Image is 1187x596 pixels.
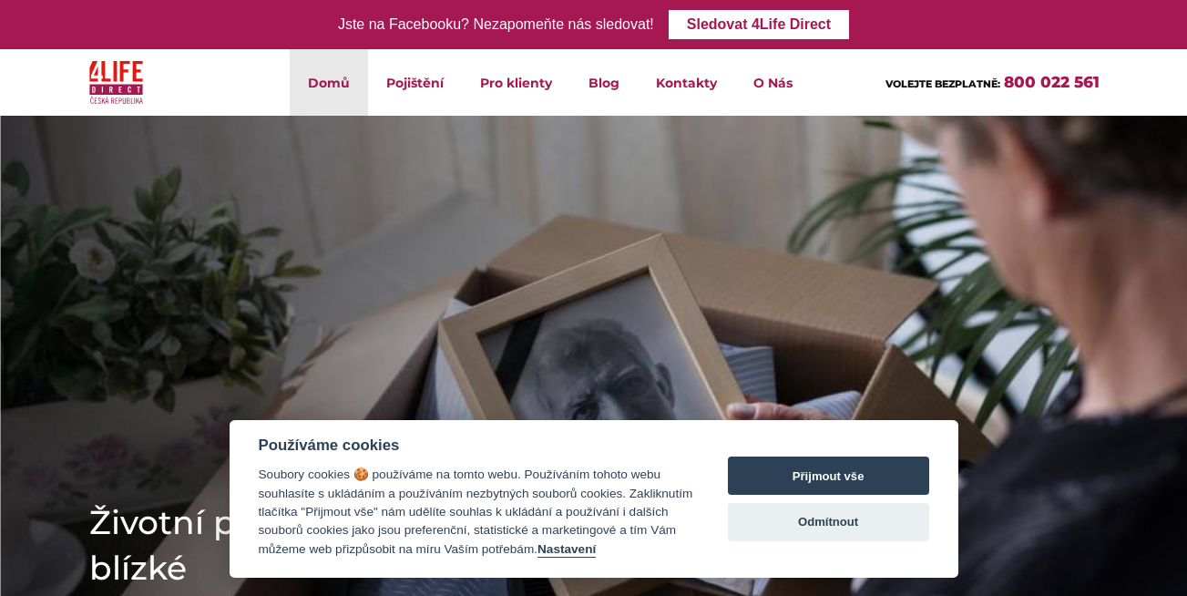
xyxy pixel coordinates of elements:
button: Odmítnout [728,503,929,541]
a: Domů [290,49,368,116]
a: Kontakty [638,49,735,116]
button: Nastavení [537,542,596,558]
div: Používáme cookies [259,437,693,455]
h1: Životní pojištění Jistota pro mé blízké [89,499,636,591]
button: Přijmout vše [728,457,929,495]
div: Jste na Facebooku? Nezapomeňte nás sledovat! [338,12,654,38]
a: 800 022 561 [1004,73,1100,91]
span: VOLEJTE BEZPLATNĚ: [885,77,1000,90]
img: 4Life Direct Česká republika logo [89,57,144,108]
div: Soubory cookies 🍪 používáme na tomto webu. Používáním tohoto webu souhlasíte s ukládáním a použív... [259,466,693,559]
a: Blog [570,49,638,116]
a: Sledovat 4Life Direct [669,10,849,39]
